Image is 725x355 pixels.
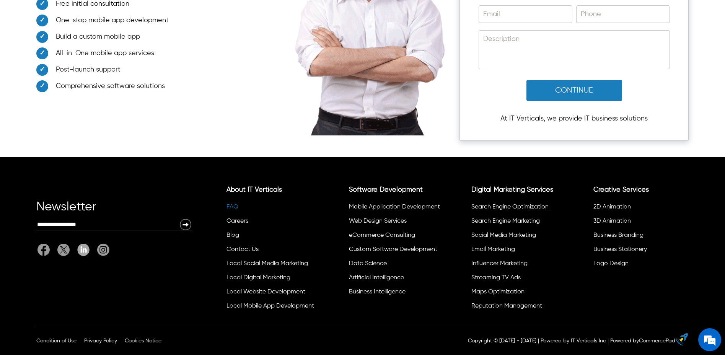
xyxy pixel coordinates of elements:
[470,300,563,314] li: Reputation Management
[676,333,688,345] img: eCommerce builder by CommercePad
[471,261,528,267] a: Influencer Marketing
[225,286,318,300] li: Local Website Development
[37,244,54,256] a: Facebook
[470,272,563,286] li: Streaming TV Ads
[349,186,423,193] a: Software Development
[77,244,90,256] img: Linkedin
[112,236,139,246] em: Submit
[470,258,563,272] li: Influencer Marketing
[608,337,609,345] div: |
[349,218,407,224] a: Web Design Services
[526,80,622,101] button: Continue
[610,337,675,345] div: Powered by
[593,232,644,238] a: Business Branding
[348,272,440,286] li: Artificial Intelligence
[4,209,146,236] textarea: Type your message and click 'Submit'
[13,46,32,50] img: logo_Zg8I0qSkbAqR2WFHt3p6CTuqpyXMFPubPcD2OT02zFN43Cy9FUNNG3NEPhM_Q1qe_.png
[349,204,440,210] a: Mobile Application Development
[471,186,553,193] a: Digital Marketing Services
[226,218,248,224] a: Careers
[471,303,542,309] a: Reputation Management
[348,258,440,272] li: Data Science
[470,286,563,300] li: Maps Optimization
[349,289,406,295] a: Business Intelligence
[592,215,685,230] li: 3D Animation
[54,244,73,256] a: Twitter
[593,186,649,193] a: Creative Services
[349,232,415,238] a: eCommerce Consulting
[36,338,77,344] a: Condition of Use
[593,261,629,267] a: Logo Design
[56,81,165,91] span: Comprehensive software solutions
[348,215,440,230] li: Web Design Services
[470,230,563,244] li: Social Media Marketing
[349,275,404,281] a: Artificial Intelligence
[348,230,440,244] li: eCommerce Consulting
[470,201,563,215] li: Search Engine Optimization
[593,246,647,252] a: Business Stationery
[97,244,109,256] img: It Verticals Instagram
[592,201,685,215] li: 2D Animation
[470,215,563,230] li: Search Engine Marketing
[226,275,290,281] a: Local Digital Marketing
[468,337,606,345] p: Copyright © [DATE] - [DATE] | Powered by IT Verticals Inc
[73,244,93,256] a: Linkedin
[56,32,140,42] span: Build a custom mobile app
[225,201,318,215] li: FAQ
[125,4,144,22] div: Minimize live chat window
[56,65,121,75] span: Post-launch support
[93,244,109,256] a: It Verticals Instagram
[16,96,134,174] span: We are offline. Please leave us a message.
[471,218,540,224] a: Search Engine Marketing
[471,232,536,238] a: Social Media Marketing
[592,244,685,258] li: Business Stationery
[471,275,521,281] a: Streaming TV Ads
[348,201,440,215] li: Mobile Application Development
[348,244,440,258] li: Custom Software Development
[225,215,318,230] li: Careers
[471,204,549,210] a: Search Engine Optimization
[593,204,631,210] a: 2D Animation
[593,218,631,224] a: 3D Animation
[226,232,239,238] a: Blog
[125,338,161,344] a: Cookies Notice
[225,230,318,244] li: Blog
[592,230,685,244] li: Business Branding
[179,218,192,231] img: Newsletter Submit
[592,258,685,272] li: Logo Design
[226,303,314,309] a: Local Mobile App Development
[226,186,282,193] a: About IT Verticals
[56,48,154,59] span: All-in-One mobile app services
[37,244,50,256] img: Facebook
[56,15,169,26] span: One-stop mobile app development
[84,338,117,344] a: Privacy Policy
[349,246,437,252] a: Custom Software Development
[226,261,308,267] a: Local Social Media Marketing
[36,203,192,218] div: Newsletter
[349,261,387,267] a: Data Science
[40,43,129,53] div: Leave a message
[225,244,318,258] li: Contact Us
[225,300,318,314] li: Local Mobile App Development
[226,204,238,210] a: FAQ
[471,246,515,252] a: Email Marketing
[639,338,675,344] a: CommercePad
[500,114,648,124] p: At IT Verticals, we provide IT business solutions
[60,200,97,206] em: Driven by SalesIQ
[470,244,563,258] li: Email Marketing
[57,244,70,256] img: Twitter
[677,333,688,348] a: eCommerce builder by CommercePad
[225,258,318,272] li: Local Social Media Marketing
[471,289,525,295] a: Maps Optimization
[226,246,259,252] a: Contact Us
[53,201,58,205] img: salesiqlogo_leal7QplfZFryJ6FIlVepeu7OftD7mt8q6exU6-34PB8prfIgodN67KcxXM9Y7JQ_.png
[348,286,440,300] li: Business Intelligence
[226,289,305,295] a: Local Website Development
[225,272,318,286] li: Local Digital Marketing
